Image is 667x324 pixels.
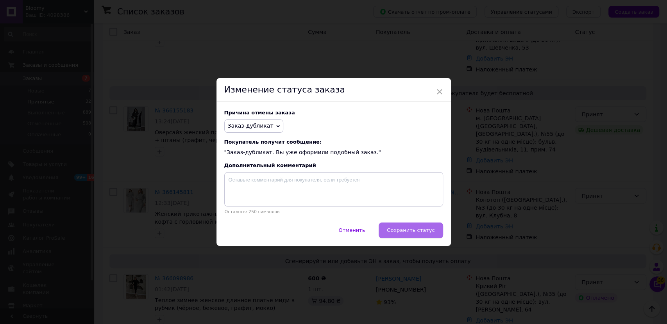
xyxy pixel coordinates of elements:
button: Отменить [330,223,373,238]
div: Причина отмены заказа [224,110,443,116]
div: Дополнительный комментарий [224,162,443,168]
span: Покупатель получит сообщение: [224,139,443,145]
span: Заказ-дубликат [228,123,274,129]
div: Изменение статуса заказа [216,78,451,102]
span: Отменить [338,227,365,233]
p: Осталось: 250 символов [224,209,443,214]
span: Сохранить статус [387,227,435,233]
div: "Заказ-дубликат. Вы уже оформили подобный заказ." [224,139,443,157]
span: × [436,85,443,98]
button: Сохранить статус [379,223,443,238]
